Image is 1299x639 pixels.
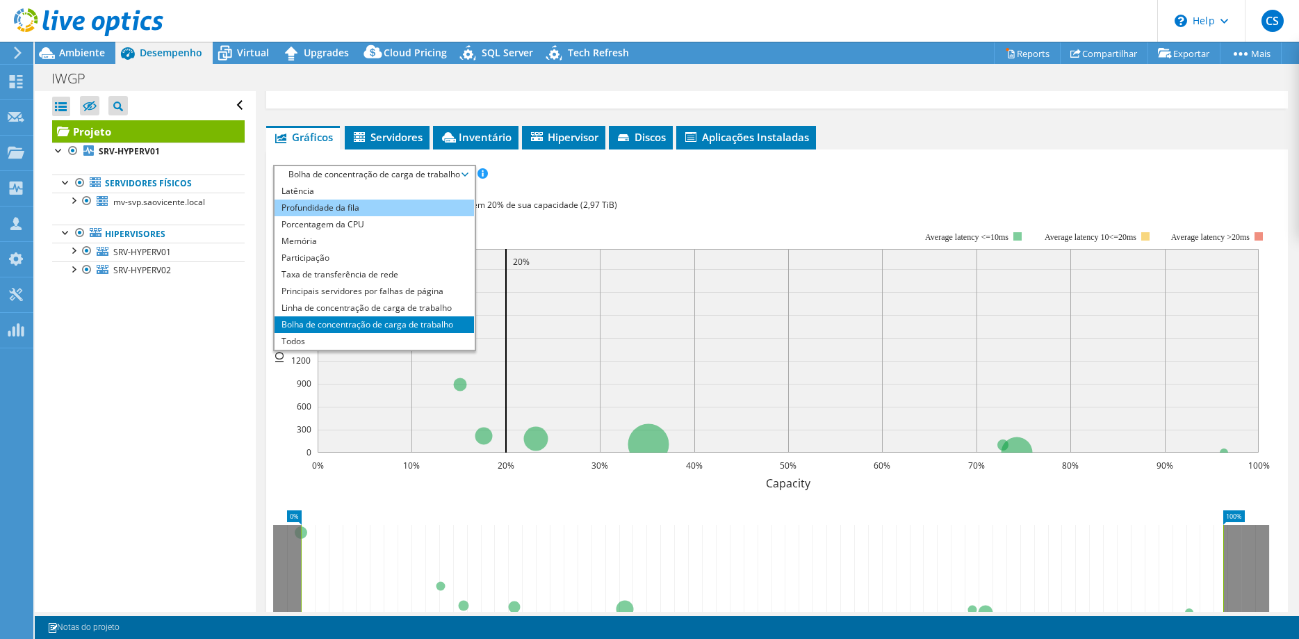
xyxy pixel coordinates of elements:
span: Tech Refresh [568,46,629,59]
b: SRV-HYPERV01 [99,145,160,157]
span: Discos [616,130,666,144]
text: 40% [686,460,703,471]
text: 100% [1248,460,1270,471]
text: 1200 [291,355,311,366]
li: Linha de concentração de carga de trabalho [275,300,474,316]
h1: IWGP [45,71,107,86]
span: Bolha de concentração de carga de trabalho [281,166,467,183]
span: Gráficos [273,130,333,144]
text: 10% [403,460,420,471]
a: Projeto [52,120,245,143]
span: SRV-HYPERV02 [113,264,171,276]
span: 87% de IOPS se enquadra em 20% de sua capacidade (2,97 TiB) [371,199,617,211]
span: mv-svp.saovicente.local [113,196,205,208]
span: Virtual [237,46,269,59]
text: 600 [297,401,311,412]
li: Latência [275,183,474,200]
li: Taxa de transferência de rede [275,266,474,283]
text: 70% [968,460,985,471]
a: SRV-HYPERV02 [52,261,245,280]
text: 90% [1157,460,1173,471]
span: Upgrades [304,46,349,59]
li: Participação [275,250,474,266]
li: Todos [275,333,474,350]
span: SRV-HYPERV01 [113,246,171,258]
text: IOPS [272,339,287,363]
text: 80% [1062,460,1079,471]
a: Mais [1220,42,1282,64]
span: Servidores [352,130,423,144]
span: Cloud Pricing [384,46,447,59]
text: 300 [297,423,311,435]
a: Servidores físicos [52,175,245,193]
a: Hipervisores [52,225,245,243]
a: SRV-HYPERV01 [52,143,245,161]
span: Aplicações Instaladas [683,130,809,144]
text: 20% [498,460,514,471]
li: Memória [275,233,474,250]
a: Exportar [1147,42,1220,64]
svg: \n [1175,15,1187,27]
text: 0% [312,460,324,471]
span: CS [1261,10,1284,32]
text: 60% [874,460,890,471]
text: 30% [591,460,608,471]
text: 900 [297,378,311,389]
a: Reports [994,42,1061,64]
li: Profundidade da fila [275,200,474,216]
span: Desempenho [140,46,202,59]
text: 20% [513,256,530,268]
li: Principais servidores por falhas de página [275,283,474,300]
a: SRV-HYPERV01 [52,243,245,261]
span: Hipervisor [529,130,598,144]
tspan: Average latency 10<=20ms [1045,232,1136,242]
text: Average latency >20ms [1171,232,1250,242]
text: 50% [780,460,796,471]
span: SQL Server [482,46,533,59]
text: Capacity [766,476,811,491]
span: Inventário [440,130,512,144]
a: Compartilhar [1060,42,1148,64]
span: Ambiente [59,46,105,59]
text: 0 [307,446,311,458]
li: Porcentagem da CPU [275,216,474,233]
li: Bolha de concentração de carga de trabalho [275,316,474,333]
tspan: Average latency <=10ms [925,232,1008,242]
a: mv-svp.saovicente.local [52,193,245,211]
a: Notas do projeto [38,619,129,636]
